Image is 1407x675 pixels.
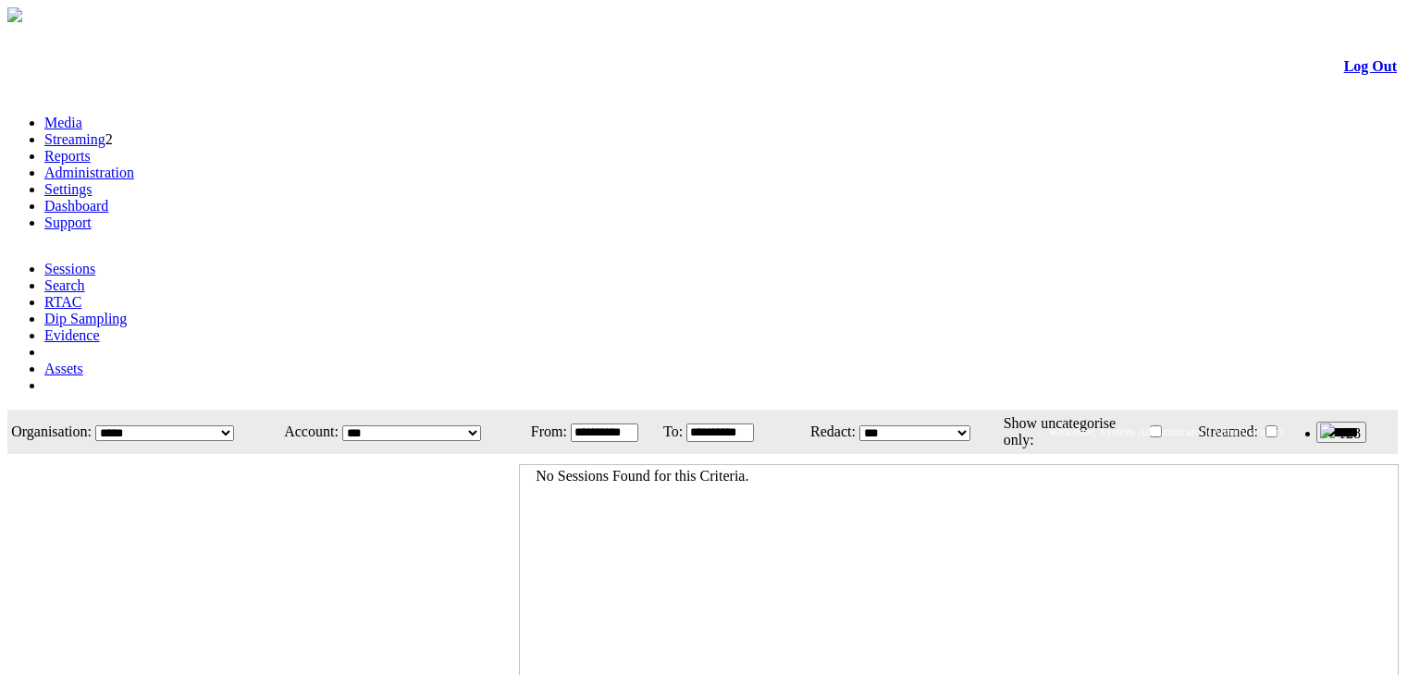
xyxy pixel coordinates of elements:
[658,411,685,452] td: To:
[44,294,81,310] a: RTAC
[1320,423,1335,438] img: bell25.png
[9,411,93,452] td: Organisation:
[44,131,105,147] a: Streaming
[1339,425,1361,441] span: 128
[536,468,748,484] span: No Sessions Found for this Criteria.
[773,411,857,452] td: Redact:
[44,261,95,276] a: Sessions
[44,311,127,326] a: Dip Sampling
[44,198,108,214] a: Dashboard
[44,361,83,376] a: Assets
[1344,58,1397,74] a: Log Out
[7,7,22,22] img: arrow-3.png
[521,411,568,452] td: From:
[44,277,85,293] a: Search
[105,131,113,147] span: 2
[44,115,82,130] a: Media
[44,148,91,164] a: Reports
[270,411,339,452] td: Account:
[44,181,93,197] a: Settings
[44,165,134,180] a: Administration
[1048,424,1283,438] span: Welcome, System Administrator (Administrator)
[44,215,92,230] a: Support
[44,327,100,343] a: Evidence
[1004,415,1116,448] span: Show uncategorise only:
